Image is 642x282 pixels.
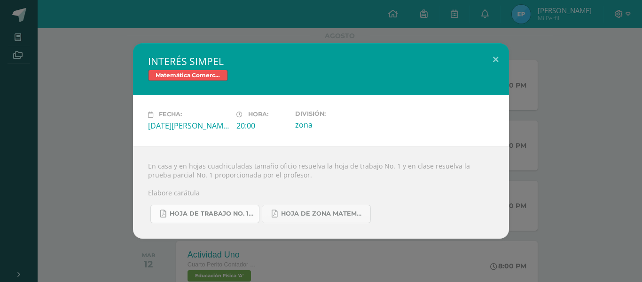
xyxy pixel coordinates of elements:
[150,205,259,223] a: Hoja de trabajo No. 1 Matemática Comercial..pdf
[248,111,268,118] span: Hora:
[148,55,494,68] h2: INTERÉS SIMPEL
[295,110,376,117] label: División:
[148,121,229,131] div: [DATE][PERSON_NAME]
[482,43,509,75] button: Close (Esc)
[170,210,254,218] span: Hoja de trabajo No. 1 Matemática Comercial..pdf
[148,70,228,81] span: Matemática Comercial
[133,146,509,239] div: En casa y en hojas cuadriculadas tamaño oficio resuelva la hoja de trabajo No. 1 y en clase resue...
[236,121,288,131] div: 20:00
[295,120,376,130] div: zona
[262,205,371,223] a: Hoja de zona Matemática Comercial.pdf
[159,111,182,118] span: Fecha:
[281,210,366,218] span: Hoja de zona Matemática Comercial.pdf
